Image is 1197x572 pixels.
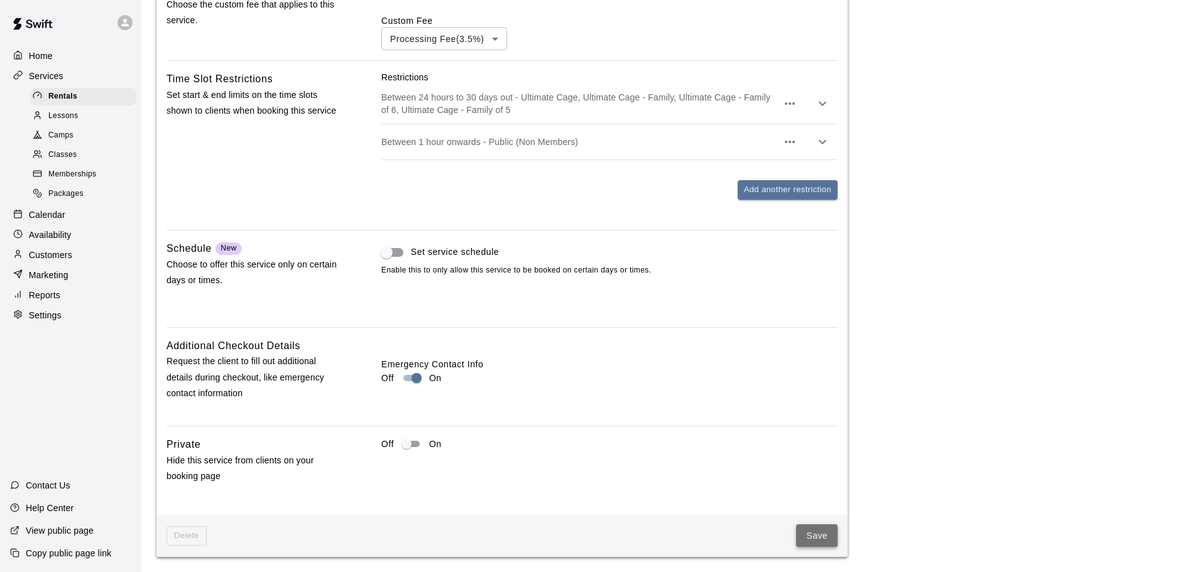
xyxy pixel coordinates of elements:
[10,286,131,305] a: Reports
[30,106,141,126] a: Lessons
[30,166,136,183] div: Memberships
[381,372,394,385] p: Off
[29,249,72,261] p: Customers
[26,524,94,537] p: View public page
[411,246,499,259] span: Set service schedule
[10,205,131,224] a: Calendar
[30,127,136,144] div: Camps
[26,502,74,514] p: Help Center
[26,547,111,559] p: Copy public page link
[30,126,141,146] a: Camps
[167,240,212,257] h6: Schedule
[381,124,838,159] div: Between 1 hour onwards - Public (Non Members)
[381,438,394,451] p: Off
[167,453,341,484] p: Hide this service from clients on your booking page
[30,107,136,125] div: Lessons
[221,244,236,252] span: New
[30,88,136,105] div: Rentals
[381,358,838,370] label: Emergency Contact Info
[48,129,74,142] span: Camps
[381,84,838,124] div: Between 24 hours to 30 days out - Ultimate Cage, Ultimate Cage - Family, Ultimate Cage - Family o...
[738,180,838,200] button: Add another restriction
[29,208,65,221] p: Calendar
[167,353,341,401] p: Request the client to fill out additional details during checkout, like emergency contact informa...
[29,309,62,321] p: Settings
[381,16,433,26] label: Custom Fee
[30,87,141,106] a: Rentals
[10,246,131,264] a: Customers
[167,257,341,288] p: Choose to offer this service only on certain days or times.
[30,146,141,165] a: Classes
[29,269,68,281] p: Marketing
[29,289,60,301] p: Reports
[167,338,300,354] h6: Additional Checkout Details
[429,438,442,451] p: On
[10,306,131,325] a: Settings
[29,70,63,82] p: Services
[29,50,53,62] p: Home
[48,168,96,181] span: Memberships
[10,46,131,65] a: Home
[30,146,136,164] div: Classes
[30,165,141,185] a: Memberships
[48,149,77,161] span: Classes
[10,225,131,244] a: Availability
[48,110,79,122] span: Lessons
[10,67,131,85] a: Services
[381,27,507,50] div: Processing Fee ( 3.5% )
[167,436,200,453] h6: Private
[30,185,136,203] div: Packages
[29,229,72,241] p: Availability
[381,91,777,116] p: Between 24 hours to 30 days out - Ultimate Cage, Ultimate Cage - Family, Ultimate Cage - Family o...
[381,71,838,84] p: Restrictions
[381,136,777,148] p: Between 1 hour onwards - Public (Non Members)
[167,87,341,119] p: Set start & end limits on the time slots shown to clients when booking this service
[429,372,442,385] p: On
[381,264,838,277] span: Enable this to only allow this service to be booked on certain days or times.
[167,71,273,87] h6: Time Slot Restrictions
[10,266,131,284] a: Marketing
[796,524,838,548] button: Save
[30,185,141,204] a: Packages
[26,479,70,492] p: Contact Us
[167,526,207,546] span: This rental can't be deleted because its tied to: credits,
[48,188,84,200] span: Packages
[48,90,77,103] span: Rentals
